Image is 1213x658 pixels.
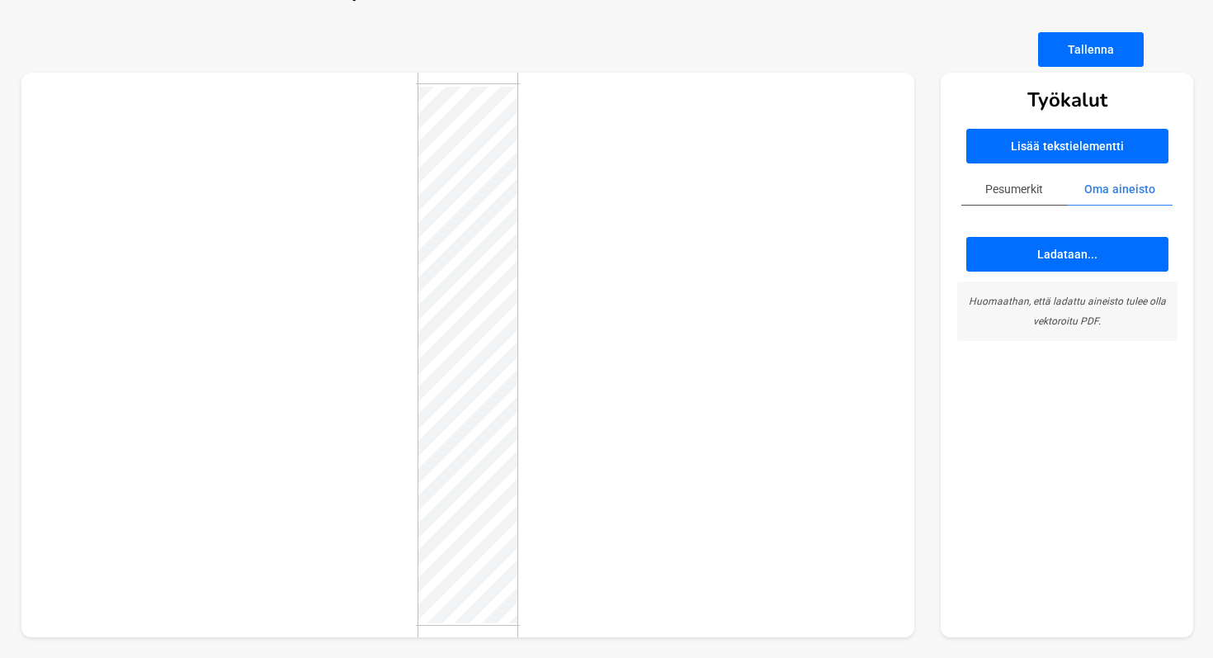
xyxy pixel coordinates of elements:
[1038,32,1144,67] button: Tallenna
[966,237,1168,272] button: Ladataan...
[967,291,1168,331] p: Huomaathan, että ladattu aineisto tulee olla vektoroitu PDF.
[1067,173,1173,206] button: Oma aineisto
[966,129,1168,163] button: Lisää tekstielementti
[961,173,1067,206] button: Pesumerkit
[1027,87,1107,113] h3: Työkalut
